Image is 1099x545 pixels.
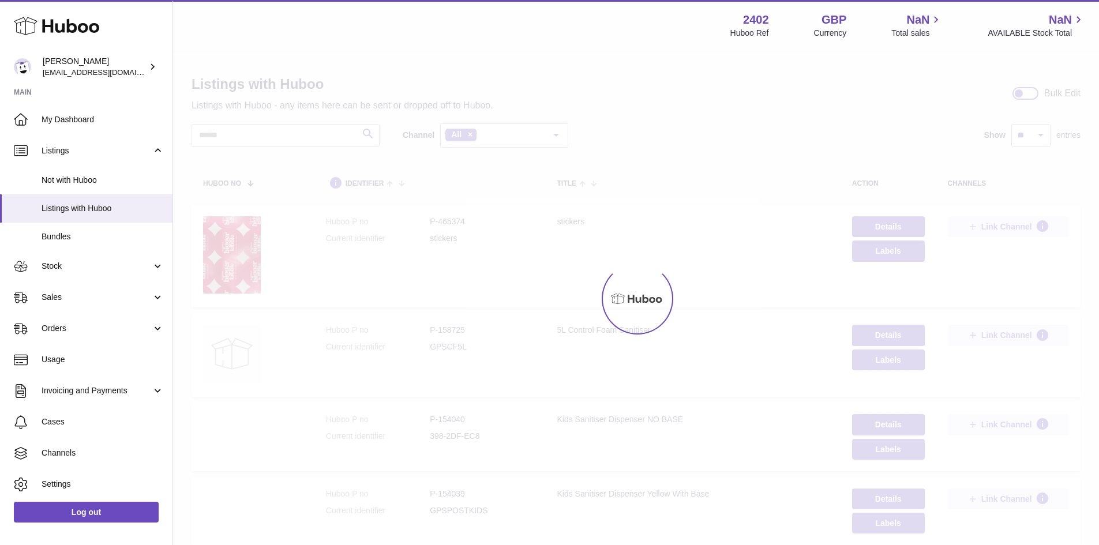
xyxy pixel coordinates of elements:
span: Orders [42,323,152,334]
span: Settings [42,479,164,490]
span: Invoicing and Payments [42,385,152,396]
span: Listings [42,145,152,156]
span: Sales [42,292,152,303]
span: Not with Huboo [42,175,164,186]
a: Log out [14,502,159,523]
div: Currency [814,28,847,39]
strong: GBP [822,12,846,28]
div: Huboo Ref [730,28,769,39]
span: Bundles [42,231,164,242]
a: NaN AVAILABLE Stock Total [988,12,1085,39]
span: Channels [42,448,164,458]
span: [EMAIL_ADDRESS][DOMAIN_NAME] [43,67,170,77]
span: NaN [906,12,929,28]
span: Cases [42,416,164,427]
span: My Dashboard [42,114,164,125]
a: NaN Total sales [891,12,943,39]
div: [PERSON_NAME] [43,56,147,78]
span: Usage [42,354,164,365]
img: internalAdmin-2402@internal.huboo.com [14,58,31,76]
span: AVAILABLE Stock Total [988,28,1085,39]
span: Total sales [891,28,943,39]
strong: 2402 [743,12,769,28]
span: Listings with Huboo [42,203,164,214]
span: NaN [1049,12,1072,28]
span: Stock [42,261,152,272]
